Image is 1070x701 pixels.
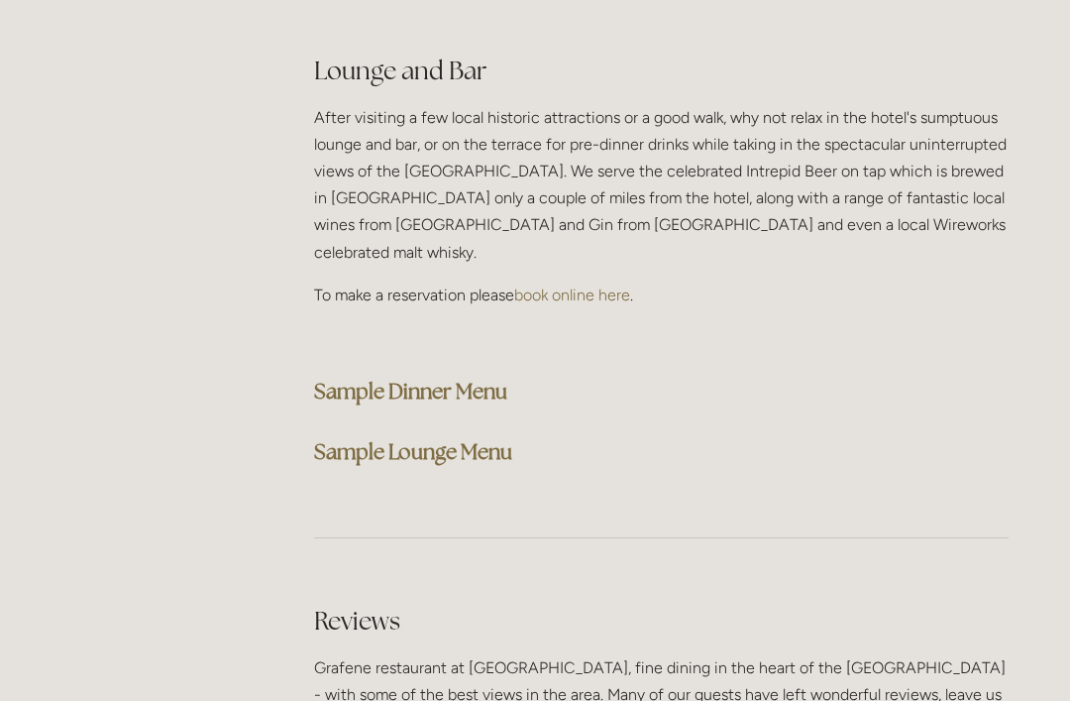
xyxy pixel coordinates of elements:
[314,282,1009,308] p: To make a reservation please .
[514,286,630,304] a: book online here
[314,104,1009,266] p: After visiting a few local historic attractions or a good walk, why not relax in the hotel's sump...
[314,378,507,405] a: Sample Dinner Menu
[314,54,1009,88] h2: Lounge and Bar
[314,604,1009,639] h2: Reviews
[314,438,512,465] a: Sample Lounge Menu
